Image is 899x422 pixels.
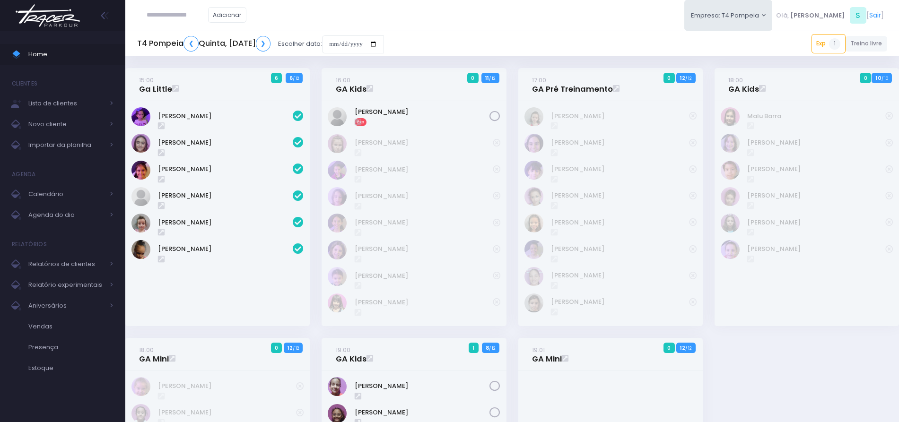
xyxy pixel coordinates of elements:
span: 0 [663,73,675,83]
a: 19:00GA Kids [336,345,367,364]
a: [PERSON_NAME] [551,164,689,174]
a: Adicionar [208,7,247,23]
a: 16:00GA Kids [336,75,367,94]
a: [PERSON_NAME] [551,297,689,307]
img: Laura Novaes Abud [328,241,347,259]
a: 18:00GA Kids [728,75,759,94]
img: Alice Mattos [131,107,150,126]
a: [PERSON_NAME] [355,191,493,201]
small: / 12 [685,76,691,81]
span: S [850,7,866,24]
a: [PERSON_NAME] [158,112,293,121]
span: 0 [467,73,479,83]
img: Yumi Muller [721,161,740,180]
a: [PERSON_NAME] [158,408,296,417]
strong: 6 [289,74,293,82]
div: [ ] [772,5,887,26]
a: [PERSON_NAME] [747,191,885,200]
a: [PERSON_NAME] [355,244,493,254]
a: [PERSON_NAME] [158,164,293,174]
a: [PERSON_NAME] [355,271,493,281]
small: 18:00 [139,345,154,354]
span: Relatório experimentais [28,279,104,291]
img: Helena Ongarato Amorim Silva [131,161,150,180]
img: Júlia Ibarrola Lima [524,214,543,233]
small: 16:00 [336,76,350,85]
span: 0 [271,343,282,353]
a: [PERSON_NAME] [551,244,689,254]
img: Eloah Meneguim Tenorio [131,134,150,153]
a: [PERSON_NAME] [158,138,293,147]
img: Diana Rosa Oliveira [328,161,347,180]
span: 1 [829,38,840,50]
strong: 12 [288,344,293,352]
img: Liz Helvadjian [328,267,347,286]
img: Júlia Meneguim Merlo [131,187,150,206]
a: Malu Barra [747,112,885,121]
small: 15:00 [139,76,154,85]
a: [PERSON_NAME] [551,112,689,121]
img: Melissa Gouveia [721,134,740,153]
a: ❮ [183,36,199,52]
img: Antonia Landmann [328,134,347,153]
small: 19:01 [532,345,545,354]
span: Novo cliente [28,118,104,130]
img: Gabriela Jordão Natacci [328,187,347,206]
img: Veridiana Jansen [328,377,347,396]
a: 19:01GA Mini [532,345,562,364]
small: 17:00 [532,76,546,85]
a: [PERSON_NAME] [551,191,689,200]
img: Sophia Crispi Marques dos Santos [131,240,150,259]
span: Vendas [28,320,113,333]
img: Ivy Miki Miessa Guadanuci [524,187,543,206]
h4: Agenda [12,165,36,184]
small: / 10 [882,76,888,81]
span: Home [28,48,113,60]
img: LIZ WHITAKER DE ALMEIDA BORGES [524,240,543,259]
img: Emilia Rodrigues [721,187,740,206]
span: 0 [663,343,675,353]
strong: 10 [876,74,882,82]
span: 0 [860,73,871,83]
span: 6 [271,73,282,83]
a: [PERSON_NAME] [355,381,489,391]
span: Agenda do dia [28,209,104,221]
a: [PERSON_NAME] [355,298,493,307]
span: Importar da planilha [28,139,104,151]
span: [PERSON_NAME] [790,11,845,20]
span: Calendário [28,188,104,200]
div: Escolher data: [137,33,384,55]
a: [PERSON_NAME] [747,218,885,227]
a: ❯ [256,36,271,52]
a: Sair [869,10,881,20]
a: Exp1 [812,34,846,53]
small: / 12 [489,345,495,351]
small: / 12 [293,76,299,81]
h5: T4 Pompeia Quinta, [DATE] [137,36,271,52]
img: Lara Souza [328,214,347,233]
a: [PERSON_NAME] [158,381,296,391]
a: [PERSON_NAME] [355,408,489,417]
img: Rafaella Westphalen Porto Ravasi [721,240,740,259]
span: Relatórios de clientes [28,258,104,270]
a: [PERSON_NAME] [158,191,293,200]
span: Lista de clientes [28,97,104,110]
img: Filomena Caruso Grano [721,214,740,233]
img: Mirella Figueiredo Rojas [131,214,150,233]
small: 18:00 [728,76,743,85]
a: [PERSON_NAME] [551,271,689,280]
span: Aniversários [28,300,104,312]
span: Presença [28,341,113,353]
a: 18:00GA Mini [139,345,169,364]
img: Ana carolina marucci [524,107,543,126]
a: Treino livre [846,36,888,52]
img: Antonella Rossi Paes Previtalli [524,134,543,153]
a: 15:00Ga Little [139,75,172,94]
strong: 12 [680,344,685,352]
span: Olá, [776,11,789,20]
a: 17:00GA Pré Treinamento [532,75,613,94]
img: Bella Mandelli [131,377,150,396]
span: 1 [469,343,479,353]
strong: 11 [485,74,489,82]
a: [PERSON_NAME] [551,138,689,147]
